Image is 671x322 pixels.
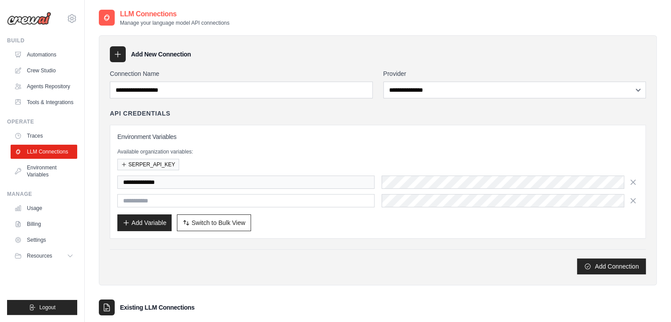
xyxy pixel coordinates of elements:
[120,19,229,26] p: Manage your language model API connections
[7,37,77,44] div: Build
[131,50,191,59] h3: Add New Connection
[7,300,77,315] button: Logout
[11,64,77,78] a: Crew Studio
[110,109,170,118] h4: API Credentials
[11,201,77,215] a: Usage
[117,159,179,170] button: SERPER_API_KEY
[120,9,229,19] h2: LLM Connections
[11,217,77,231] a: Billing
[7,118,77,125] div: Operate
[11,129,77,143] a: Traces
[117,132,638,141] h3: Environment Variables
[120,303,195,312] h3: Existing LLM Connections
[11,79,77,94] a: Agents Repository
[577,258,646,274] button: Add Connection
[39,304,56,311] span: Logout
[11,161,77,182] a: Environment Variables
[11,145,77,159] a: LLM Connections
[11,233,77,247] a: Settings
[177,214,251,231] button: Switch to Bulk View
[11,48,77,62] a: Automations
[11,95,77,109] a: Tools & Integrations
[117,148,638,155] p: Available organization variables:
[7,191,77,198] div: Manage
[383,69,646,78] label: Provider
[117,214,172,231] button: Add Variable
[7,12,51,25] img: Logo
[11,249,77,263] button: Resources
[110,69,373,78] label: Connection Name
[27,252,52,259] span: Resources
[191,218,245,227] span: Switch to Bulk View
